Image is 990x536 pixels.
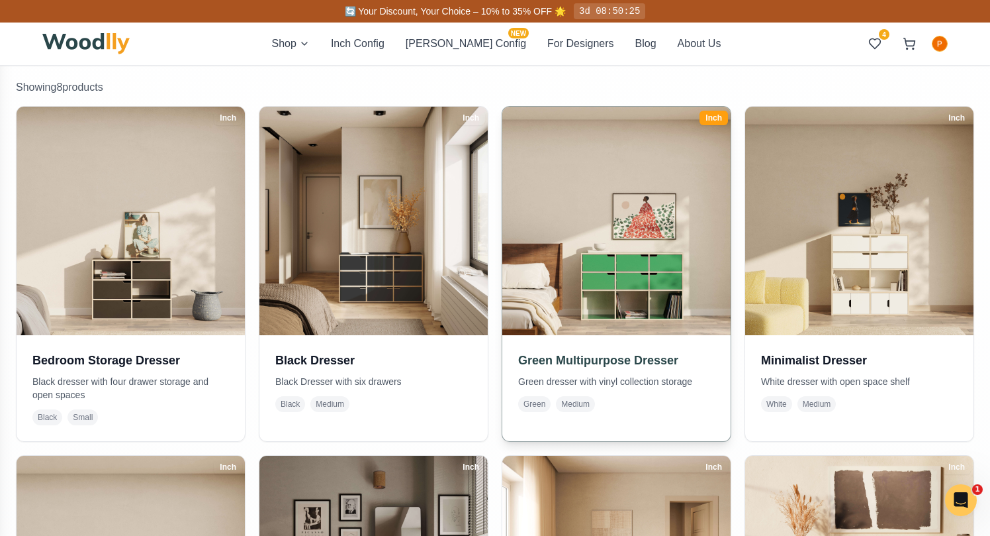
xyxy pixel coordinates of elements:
[32,351,229,370] h3: Bedroom Storage Dresser
[942,111,971,125] div: Inch
[761,351,958,370] h3: Minimalist Dresser
[932,36,948,52] button: Pablo Martinez Nieto
[272,36,310,52] button: Shop
[16,80,974,95] p: Showing 8 product s
[518,375,715,388] p: Green dresser with vinyl collection storage
[678,36,721,52] button: About Us
[32,409,62,425] span: Black
[556,396,595,412] span: Medium
[518,396,551,412] span: Green
[457,111,485,125] div: Inch
[508,28,529,38] span: NEW
[17,107,245,335] img: Bedroom Storage Dresser
[945,484,977,516] iframe: Intercom live chat
[797,396,836,412] span: Medium
[547,36,613,52] button: For Designers
[745,107,973,335] img: Minimalist Dresser
[761,375,958,388] p: White dresser with open space shelf
[942,460,971,474] div: Inch
[932,36,947,51] img: Pablo Martinez Nieto
[863,32,887,56] button: 4
[457,460,485,474] div: Inch
[574,3,645,19] div: 3d 08:50:25
[214,460,242,474] div: Inch
[635,36,656,52] button: Blog
[761,396,792,412] span: White
[275,375,472,388] p: Black Dresser with six drawers
[259,107,488,335] img: Black Dresser
[972,484,983,495] span: 1
[345,6,566,17] span: 🔄 Your Discount, Your Choice – 10% to 35% OFF 🌟
[42,33,130,54] img: Woodlly
[275,351,472,370] h3: Black Dresser
[879,29,889,40] span: 4
[67,409,98,425] span: Small
[310,396,349,412] span: Medium
[518,351,715,370] h3: Green Multipurpose Dresser
[496,101,736,341] img: Green Multipurpose Dresser
[406,36,526,52] button: [PERSON_NAME] ConfigNEW
[32,375,229,402] p: Black dresser with four drawer storage and open spaces
[331,36,384,52] button: Inch Config
[699,111,728,125] div: Inch
[275,396,305,412] span: Black
[214,111,242,125] div: Inch
[699,460,728,474] div: Inch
